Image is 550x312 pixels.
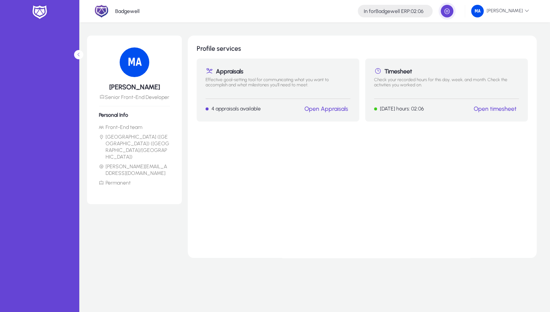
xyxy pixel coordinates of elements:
p: Badgewell [115,8,140,14]
span: [PERSON_NAME] [471,5,529,17]
a: Open timesheet [474,105,517,112]
h1: Appraisals [206,67,350,75]
p: Effective goal-setting tool for communicating what you want to accomplish and what milestones you... [206,77,350,93]
li: [GEOGRAPHIC_DATA] ([GEOGRAPHIC_DATA]) ([GEOGRAPHIC_DATA]/[GEOGRAPHIC_DATA]) [99,134,170,160]
span: In for [364,8,376,14]
img: white-logo.png [30,4,49,20]
p: [DATE] hours: 02:06 [380,106,424,112]
p: Senior Front-End Developer [99,94,170,100]
p: Check your recorded hours for this day, week, and month. Check the activities you worked on. [374,77,519,93]
img: 2.png [94,4,109,18]
h6: Personal Info [99,112,170,118]
li: Front-End team [99,124,170,131]
span: : [410,8,411,14]
button: Open Appraisals [302,105,350,113]
h1: Timesheet [374,67,519,75]
img: 34.png [120,47,149,77]
a: Open Appraisals [304,105,348,112]
h5: [PERSON_NAME] [99,83,170,91]
h4: Badgewell ERP [364,8,424,14]
span: 02:06 [411,8,424,14]
li: Permanent [99,180,170,186]
h1: Profile services [197,44,528,53]
li: [PERSON_NAME][EMAIL_ADDRESS][DOMAIN_NAME] [99,163,170,177]
p: 4 appraisals available [211,106,261,112]
img: 34.png [471,5,484,17]
button: [PERSON_NAME] [465,4,535,18]
button: Open timesheet [471,105,519,113]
